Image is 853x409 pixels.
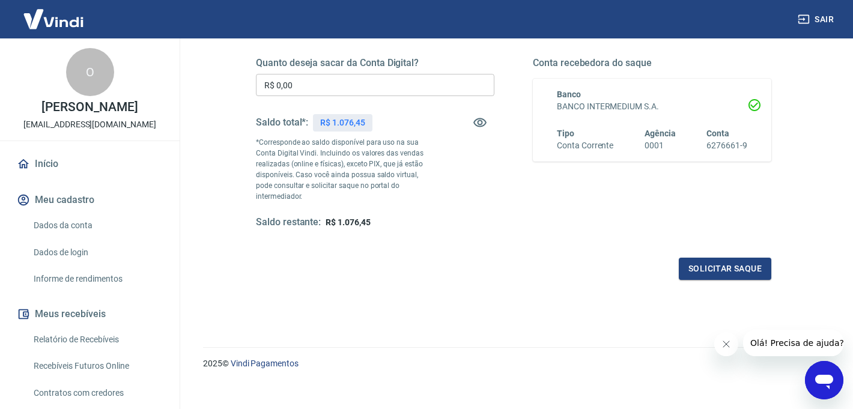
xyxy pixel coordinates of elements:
[14,151,165,177] a: Início
[29,240,165,265] a: Dados de login
[320,117,365,129] p: R$ 1.076,45
[743,330,843,356] iframe: Mensagem da empresa
[23,118,156,131] p: [EMAIL_ADDRESS][DOMAIN_NAME]
[14,301,165,327] button: Meus recebíveis
[66,48,114,96] div: O
[533,57,771,69] h5: Conta recebedora do saque
[29,381,165,405] a: Contratos com credores
[29,327,165,352] a: Relatório de Recebíveis
[805,361,843,399] iframe: Botão para abrir a janela de mensagens
[795,8,839,31] button: Sair
[256,137,435,202] p: *Corresponde ao saldo disponível para uso na sua Conta Digital Vindi. Incluindo os valores das ve...
[41,101,138,114] p: [PERSON_NAME]
[203,357,824,370] p: 2025 ©
[256,57,494,69] h5: Quanto deseja sacar da Conta Digital?
[557,89,581,99] span: Banco
[706,129,729,138] span: Conta
[256,117,308,129] h5: Saldo total*:
[14,1,93,37] img: Vindi
[231,359,299,368] a: Vindi Pagamentos
[29,354,165,378] a: Recebíveis Futuros Online
[256,216,321,229] h5: Saldo restante:
[557,139,613,152] h6: Conta Corrente
[645,139,676,152] h6: 0001
[29,267,165,291] a: Informe de rendimentos
[557,100,747,113] h6: BANCO INTERMEDIUM S.A.
[7,8,101,18] span: Olá! Precisa de ajuda?
[557,129,574,138] span: Tipo
[645,129,676,138] span: Agência
[714,332,738,356] iframe: Fechar mensagem
[706,139,747,152] h6: 6276661-9
[326,217,370,227] span: R$ 1.076,45
[14,187,165,213] button: Meu cadastro
[29,213,165,238] a: Dados da conta
[679,258,771,280] button: Solicitar saque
